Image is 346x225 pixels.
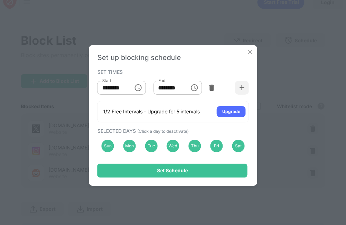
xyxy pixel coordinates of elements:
[148,84,150,92] div: -
[210,140,223,152] div: Fri
[157,168,188,173] div: Set Schedule
[102,78,111,84] label: Start
[158,78,165,84] label: End
[167,140,179,152] div: Wed
[189,140,201,152] div: Thu
[247,49,254,55] img: x-button.svg
[145,140,157,152] div: Tue
[187,81,201,95] button: Choose time, selected time is 1:00 PM
[232,140,244,152] div: Sat
[97,53,249,62] div: Set up blocking schedule
[131,81,145,95] button: Choose time, selected time is 10:00 AM
[123,140,136,152] div: Mon
[97,69,247,75] div: SET TIMES
[102,140,114,152] div: Sun
[103,108,200,115] div: 1/2 Free Intervals - Upgrade for 5 intervals
[97,128,247,134] div: SELECTED DAYS
[137,129,189,134] span: (Click a day to deactivate)
[222,108,240,115] div: Upgrade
